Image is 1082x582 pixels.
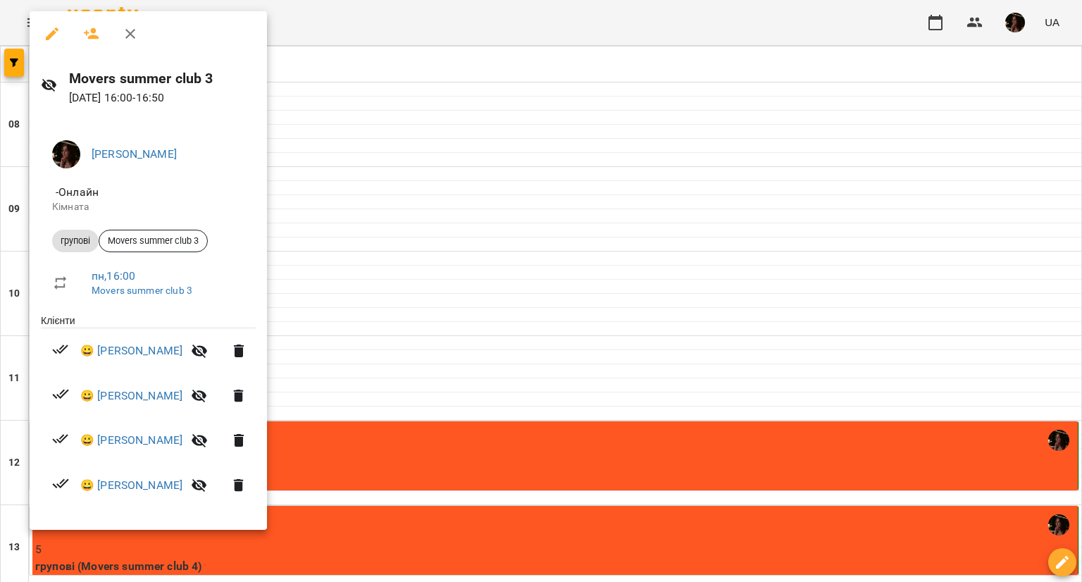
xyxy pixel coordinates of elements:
[80,342,182,359] a: 😀 [PERSON_NAME]
[41,314,256,513] ul: Клієнти
[69,89,256,106] p: [DATE] 16:00 - 16:50
[99,230,208,252] div: Movers summer club 3
[99,235,207,247] span: Movers summer club 3
[52,235,99,247] span: групові
[52,385,69,402] svg: Візит сплачено
[80,388,182,404] a: 😀 [PERSON_NAME]
[52,341,69,358] svg: Візит сплачено
[92,285,192,296] a: Movers summer club 3
[52,200,244,214] p: Кімната
[80,432,182,449] a: 😀 [PERSON_NAME]
[52,431,69,447] svg: Візит сплачено
[52,185,101,199] span: - Онлайн
[92,147,177,161] a: [PERSON_NAME]
[92,269,135,283] a: пн , 16:00
[52,140,80,168] img: 1b79b5faa506ccfdadca416541874b02.jpg
[80,477,182,494] a: 😀 [PERSON_NAME]
[52,475,69,492] svg: Візит сплачено
[69,68,256,89] h6: Movers summer club 3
